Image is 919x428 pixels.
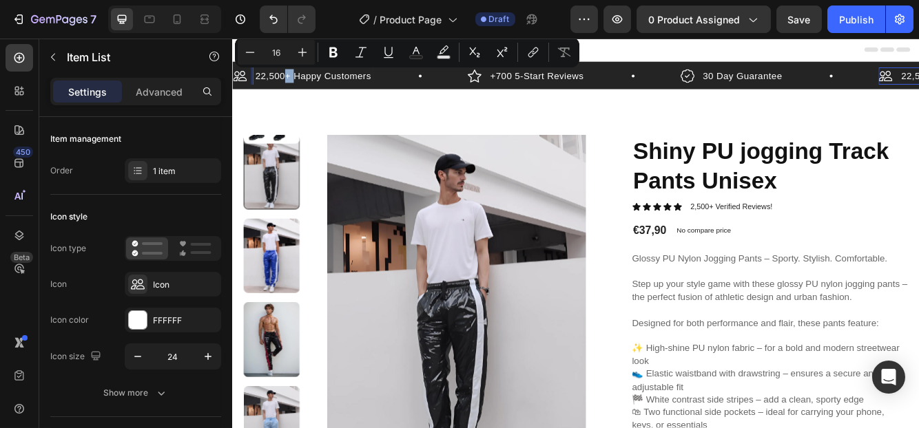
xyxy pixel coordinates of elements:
[13,147,33,158] div: 450
[50,242,86,255] div: Icon type
[380,12,442,27] span: Product Page
[90,11,96,28] p: 7
[153,279,218,291] div: Icon
[50,164,73,177] div: Order
[50,278,67,290] div: Icon
[872,361,905,394] div: Open Intercom Messenger
[153,314,218,327] div: FFFFFF
[481,259,788,271] span: Glossy PU Nylon Jogging Pants – Sporty. Stylish. Comfortable.
[788,14,811,25] span: Save
[6,6,103,33] button: 7
[136,85,183,99] p: Advanced
[481,367,803,394] span: ✨ High-shine PU nylon fabric – for a bold and modern streetwear look
[481,336,778,348] span: Designed for both performance and flair, these pants feature:
[50,314,89,326] div: Icon color
[67,49,184,65] p: Item List
[68,85,107,99] p: Settings
[637,6,771,33] button: 0 product assigned
[481,116,813,191] h1: Shiny PU jogging Track Pants Unisex
[50,347,104,366] div: Icon size
[481,222,524,242] div: €37,90
[776,6,822,33] button: Save
[235,37,579,67] div: Editor contextual toolbar
[839,12,874,27] div: Publish
[535,227,600,235] p: No compare price
[50,381,221,405] button: Show more
[10,252,33,263] div: Beta
[260,6,316,33] div: Undo/Redo
[648,12,740,27] span: 0 product assigned
[232,39,919,428] iframe: Design area
[153,165,218,178] div: 1 item
[551,197,650,209] p: 2,500+ Verified Reviews!
[50,133,121,145] div: Item management
[489,13,510,25] span: Draft
[481,290,812,317] span: Step up your style game with these glossy PU nylon jogging pants – the perfect fusion of athletic...
[481,398,778,425] span: 👟 Elastic waistband with drawstring – ensures a secure and adjustable fit
[104,386,168,400] div: Show more
[50,211,87,223] div: Icon style
[827,6,885,33] button: Publish
[374,12,378,27] span: /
